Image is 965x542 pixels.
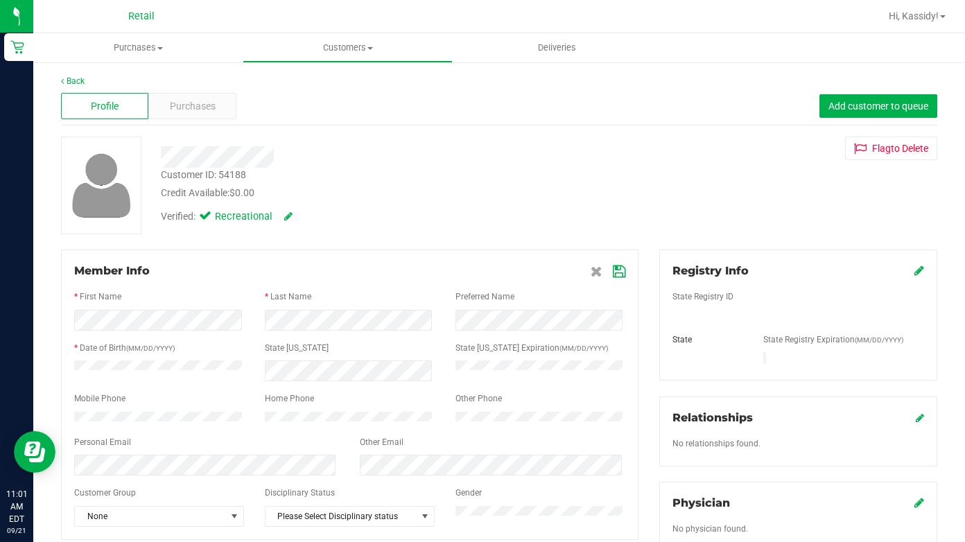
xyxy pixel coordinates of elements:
a: Deliveries [453,33,662,62]
span: Please Select Disciplinary status [266,507,417,526]
label: Mobile Phone [74,392,125,405]
span: Retail [128,10,155,22]
div: Credit Available: [161,186,589,200]
label: Customer Group [74,487,136,499]
span: Relationships [672,411,753,424]
button: Add customer to queue [819,94,937,118]
a: Back [61,76,85,86]
label: State [US_STATE] Expiration [455,342,608,354]
label: Preferred Name [455,290,514,303]
label: Personal Email [74,436,131,448]
span: Profile [91,99,119,114]
label: Other Phone [455,392,502,405]
label: Home Phone [265,392,314,405]
label: Last Name [270,290,311,303]
span: Add customer to queue [828,100,928,112]
a: Purchases [33,33,243,62]
span: Registry Info [672,264,749,277]
span: Physician [672,496,730,509]
span: No physician found. [672,524,748,534]
label: First Name [80,290,121,303]
span: (MM/DD/YYYY) [126,344,175,352]
p: 09/21 [6,525,27,536]
label: State Registry Expiration [763,333,903,346]
a: Customers [243,33,452,62]
span: $0.00 [229,187,254,198]
label: Disciplinary Status [265,487,335,499]
span: Purchases [170,99,216,114]
div: State [662,333,753,346]
span: Purchases [33,42,243,54]
label: State Registry ID [672,290,733,303]
label: Date of Birth [80,342,175,354]
label: No relationships found. [672,437,760,450]
span: None [75,507,226,526]
div: Verified: [161,209,293,225]
span: Hi, Kassidy! [889,10,939,21]
img: user-icon.png [65,150,138,221]
inline-svg: Retail [10,40,24,54]
span: Recreational [215,209,270,225]
span: Member Info [74,264,150,277]
label: Gender [455,487,482,499]
span: (MM/DD/YYYY) [559,344,608,352]
label: Other Email [360,436,403,448]
iframe: Resource center [14,431,55,473]
span: (MM/DD/YYYY) [855,336,903,344]
span: Deliveries [519,42,595,54]
span: select [226,507,243,526]
button: Flagto Delete [845,137,937,160]
p: 11:01 AM EDT [6,488,27,525]
span: Customers [243,42,451,54]
label: State [US_STATE] [265,342,329,354]
div: Customer ID: 54188 [161,168,246,182]
span: select [417,507,434,526]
